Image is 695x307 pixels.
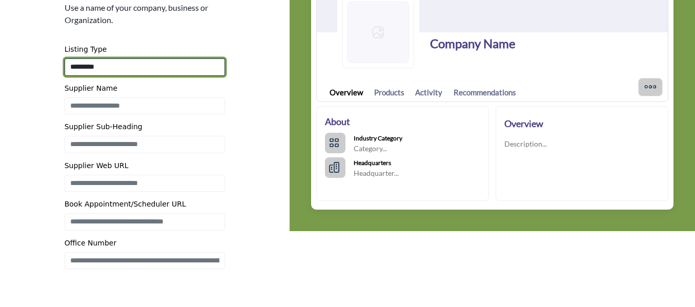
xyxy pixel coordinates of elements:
label: Supplier Web URL [65,160,129,171]
button: HeadQuarters [325,157,345,178]
h1: Company Name [430,34,516,53]
input: Enter Supplier Web Address [65,175,226,192]
label: Listing Type [65,44,107,55]
button: Categories List [325,133,345,153]
p: Description... [504,139,547,149]
input: Enter Supplier name [65,97,226,115]
label: Supplier Name [65,83,117,94]
a: Recommendations [454,87,516,98]
a: Overview [330,87,363,98]
a: Products [374,87,404,98]
p: Category... [354,144,402,154]
input: Enter Supplier Sub-Heading [65,136,226,153]
label: Office Number [65,238,117,249]
input: Enter Office Phone Number Include country code e.g. +1.987.654.3210 [65,252,226,270]
label: Book Appointment/Scheduler URL [65,199,186,210]
button: More Options [638,78,663,96]
label: Supplier Sub-Heading [65,121,142,132]
b: Headquarters [354,159,391,167]
h2: About [325,115,350,129]
b: Industry Category [354,134,402,142]
p: Headquarter... [354,168,399,178]
input: Enter Book Appointment/Scheduler URL [65,213,226,231]
p: Use a name of your company, business or Organization. [65,2,226,26]
h2: Overview [504,117,543,131]
a: Activity [415,87,442,98]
